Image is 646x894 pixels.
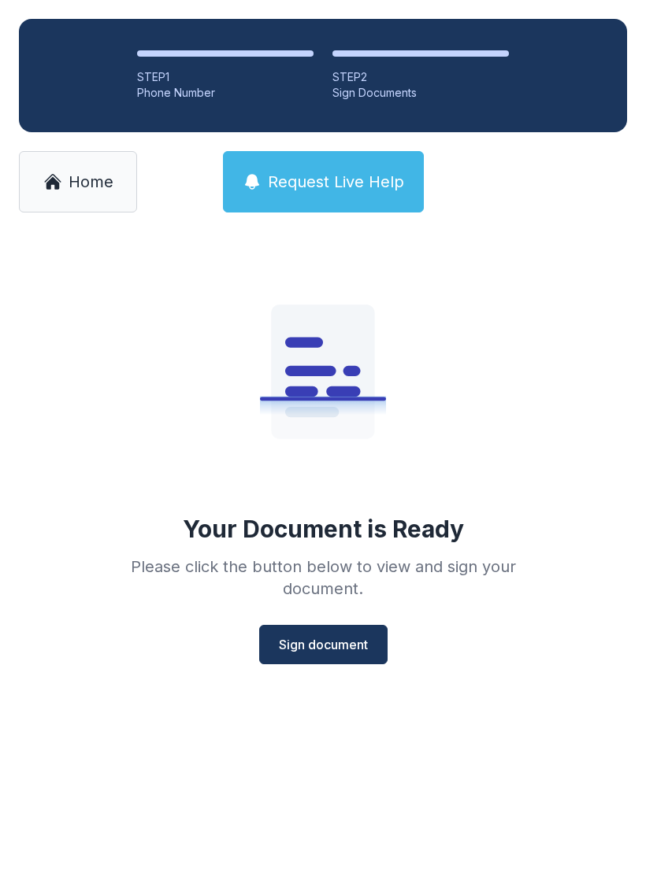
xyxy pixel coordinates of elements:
span: Home [69,171,113,193]
div: Phone Number [137,85,314,101]
div: STEP 1 [137,69,314,85]
div: STEP 2 [332,69,509,85]
div: Please click the button below to view and sign your document. [96,556,550,600]
span: Request Live Help [268,171,404,193]
span: Sign document [279,635,368,654]
div: Sign Documents [332,85,509,101]
div: Your Document is Ready [183,515,464,543]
